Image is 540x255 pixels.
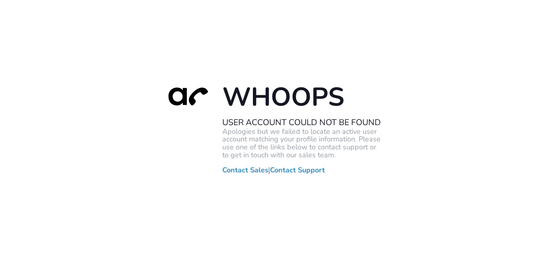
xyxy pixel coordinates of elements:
[270,166,325,174] a: Contact Support
[222,81,381,113] h1: Whoops
[222,166,268,174] a: Contact Sales
[159,81,381,174] div: |
[222,127,381,159] p: Apologies but we failed to locate an active user account matching your profile information. Pleas...
[222,117,381,127] h2: User Account Could Not Be Found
